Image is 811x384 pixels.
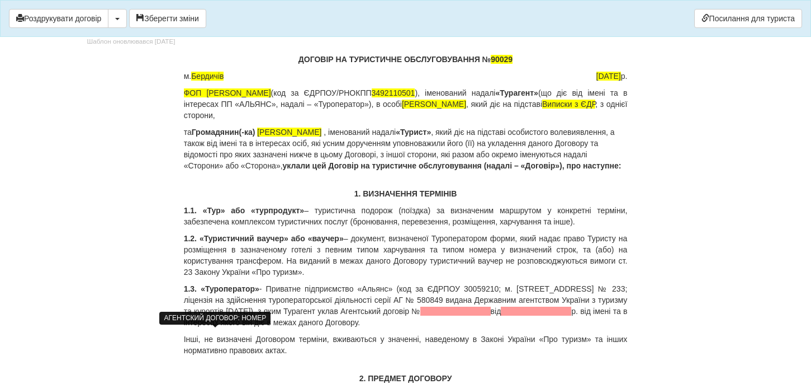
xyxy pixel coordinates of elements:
[184,88,271,97] span: ФОП [PERSON_NAME]
[542,100,595,109] span: Виписки з ЄДР
[596,72,621,81] span: [DATE]
[9,9,108,28] button: Роздрукувати договір
[372,88,415,97] span: 3492110501
[491,55,513,64] span: 90029
[184,71,224,82] span: м.
[129,9,206,28] button: Зберегти зміни
[184,284,259,293] b: 1.3. «Туроператор»
[184,234,344,243] b: 1.2. «Туристичний ваучер» або «ваучер»
[257,128,321,137] span: [PERSON_NAME]
[184,87,628,121] p: (код за ЄДРПОУ/РНОКПП ), іменований надалі (що діє від імені та в інтересах ПП «АЛЬЯНС», надалі –...
[596,71,628,82] span: р.
[402,100,466,109] span: [PERSON_NAME]
[184,334,628,356] p: Інші, не визначені Договором терміни, вживаються у значенні, наведеному в Законі України «Про тур...
[191,72,224,81] span: Бердичів
[184,206,304,215] b: 1.1. «Тур» або «турпродукт»
[192,128,255,137] b: Громадянин(-ка)
[396,128,431,137] b: «Турист»
[283,161,622,170] b: уклали цей Договір на туристичне обслуговування (надалі – «Договір»), про наступне:
[184,54,628,65] p: ДОГОВІР НА ТУРИСТИЧНЕ ОБСЛУГОВУВАННЯ №
[184,373,628,384] p: 2. ПРЕДМЕТ ДОГОВОРУ
[694,9,802,28] a: Посилання для туриста
[87,37,176,46] div: Шаблон оновлювався [DATE]
[159,312,271,325] div: АГЕНТСКИЙ ДОГОВОР: НОМЕР
[184,283,628,328] p: - Приватне підприємство «Альянс» (код за ЄДРПОУ 30059210; м. [STREET_ADDRESS] № 233; ліцензія на ...
[184,233,628,278] p: – документ, визначеної Туроператором форми, який надає право Туристу на розміщення в зазначеному ...
[184,188,628,199] p: 1. ВИЗНАЧЕННЯ ТЕРМІНІВ
[184,205,628,227] p: – туристична подорож (поїздка) за визначеним маршрутом у конкретні терміни, забезпечена комплексо...
[495,88,538,97] b: «Турагент»
[184,127,628,171] p: та , іменований надалі , який діє на підставі особистого волевиявлення, а також від імені та в ін...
